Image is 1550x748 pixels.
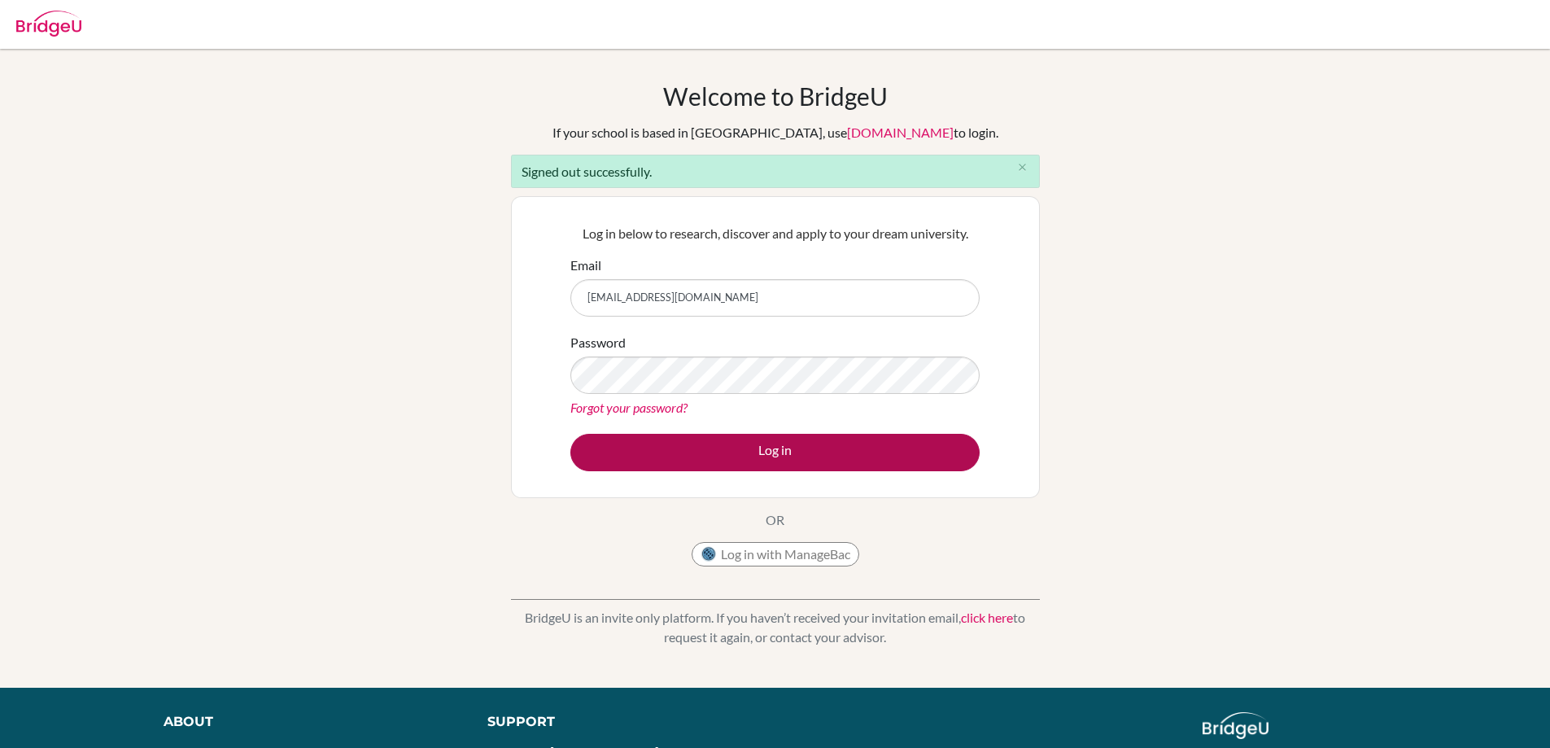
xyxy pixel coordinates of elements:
[961,610,1013,625] a: click here
[570,400,688,415] a: Forgot your password?
[487,712,756,732] div: Support
[1016,161,1028,173] i: close
[16,11,81,37] img: Bridge-U
[692,542,859,566] button: Log in with ManageBac
[663,81,888,111] h1: Welcome to BridgeU
[570,333,626,352] label: Password
[552,123,998,142] div: If your school is based in [GEOGRAPHIC_DATA], use to login.
[847,125,954,140] a: [DOMAIN_NAME]
[570,224,980,243] p: Log in below to research, discover and apply to your dream university.
[570,434,980,471] button: Log in
[164,712,451,732] div: About
[1203,712,1268,739] img: logo_white@2x-f4f0deed5e89b7ecb1c2cc34c3e3d731f90f0f143d5ea2071677605dd97b5244.png
[570,256,601,275] label: Email
[1006,155,1039,180] button: Close
[766,510,784,530] p: OR
[511,155,1040,188] div: Signed out successfully.
[511,608,1040,647] p: BridgeU is an invite only platform. If you haven’t received your invitation email, to request it ...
